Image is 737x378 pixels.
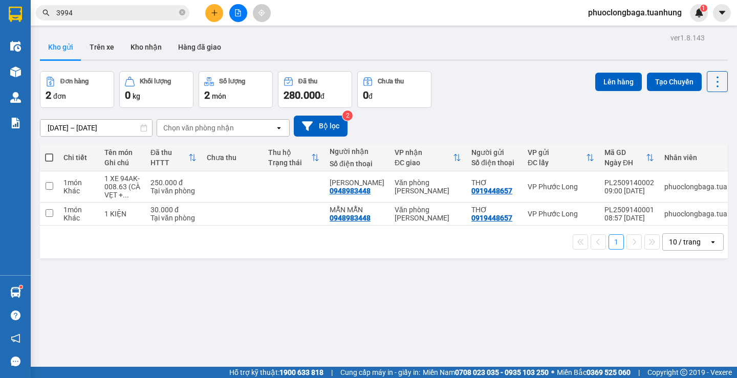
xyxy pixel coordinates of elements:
button: Khối lượng0kg [119,71,193,108]
div: PL2509140001 [604,206,654,214]
button: Trên xe [81,35,122,59]
img: logo-vxr [9,7,22,22]
div: Đã thu [150,148,188,157]
span: ⚪️ [551,370,554,374]
div: Số điện thoại [330,160,384,168]
span: ... [123,191,129,199]
div: Mã GD [604,148,646,157]
div: Người nhận [330,147,384,155]
div: Khác [63,214,94,222]
div: Số điện thoại [471,159,517,167]
svg: open [275,124,283,132]
span: Miền Nam [423,367,549,378]
th: Toggle SortBy [145,144,202,171]
span: 2 [204,89,210,101]
img: icon-new-feature [695,8,704,17]
strong: 0708 023 035 - 0935 103 250 [455,368,549,376]
div: 0919448657 [471,214,512,222]
span: copyright [680,369,687,376]
img: warehouse-icon [10,92,21,103]
div: 0948983448 [330,214,371,222]
div: Chi tiết [63,153,94,162]
div: 250.000 đ [150,179,197,187]
div: Chưa thu [378,78,404,85]
span: | [331,367,333,378]
button: caret-down [713,4,731,22]
button: Hàng đã giao [170,35,229,59]
div: HTTT [150,159,188,167]
div: THƠ [471,179,517,187]
th: Toggle SortBy [263,144,324,171]
button: plus [205,4,223,22]
div: 1 KIỆN [104,210,140,218]
span: đ [368,92,373,100]
sup: 1 [19,285,23,288]
img: warehouse-icon [10,66,21,77]
span: notification [11,333,20,343]
div: Tại văn phòng [150,214,197,222]
div: Khối lượng [140,78,171,85]
span: caret-down [718,8,727,17]
button: Tạo Chuyến [647,73,702,91]
img: warehouse-icon [10,41,21,52]
sup: 1 [700,5,707,12]
div: VÕ KIM MẪN [330,179,384,187]
span: 280.000 [284,89,320,101]
button: Chưa thu0đ [357,71,431,108]
div: MẪN MẪN [330,206,384,214]
div: 08:57 [DATE] [604,214,654,222]
button: 1 [609,234,624,250]
span: đ [320,92,324,100]
button: aim [253,4,271,22]
span: close-circle [179,9,185,15]
button: Lên hàng [595,73,642,91]
span: đơn [53,92,66,100]
div: 0919448657 [471,187,512,195]
button: Số lượng2món [199,71,273,108]
button: Đã thu280.000đ [278,71,352,108]
button: Kho nhận [122,35,170,59]
div: Số lượng [219,78,245,85]
sup: 2 [342,110,353,121]
div: PL2509140002 [604,179,654,187]
span: close-circle [179,8,185,18]
button: Bộ lọc [294,116,348,137]
span: aim [258,9,265,16]
div: 1 món [63,206,94,214]
span: Miền Bắc [557,367,631,378]
span: kg [133,92,140,100]
div: Đơn hàng [60,78,89,85]
div: 1 món [63,179,94,187]
strong: 1900 633 818 [279,368,323,376]
div: VP gửi [528,148,586,157]
div: ĐC lấy [528,159,586,167]
div: Văn phòng [PERSON_NAME] [395,179,461,195]
span: 0 [363,89,368,101]
input: Tìm tên, số ĐT hoặc mã đơn [56,7,177,18]
span: 0 [125,89,131,101]
div: Ghi chú [104,159,140,167]
img: warehouse-icon [10,287,21,298]
button: Kho gửi [40,35,81,59]
div: Chưa thu [207,153,258,162]
div: 1 XE 94AK-008.63 (CÀ VẸT + CHÌA KHOÁ) [104,174,140,199]
button: Đơn hàng2đơn [40,71,114,108]
div: Văn phòng [PERSON_NAME] [395,206,461,222]
div: 09:00 [DATE] [604,187,654,195]
span: Cung cấp máy in - giấy in: [340,367,420,378]
span: 2 [46,89,51,101]
button: file-add [229,4,247,22]
div: Khác [63,187,94,195]
input: Select a date range. [40,120,152,136]
div: Người gửi [471,148,517,157]
svg: open [709,238,717,246]
span: file-add [234,9,242,16]
img: solution-icon [10,118,21,128]
div: 0948983448 [330,187,371,195]
span: Hỗ trợ kỹ thuật: [229,367,323,378]
div: THƠ [471,206,517,214]
th: Toggle SortBy [599,144,659,171]
div: Trạng thái [268,159,311,167]
span: | [638,367,640,378]
span: search [42,9,50,16]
